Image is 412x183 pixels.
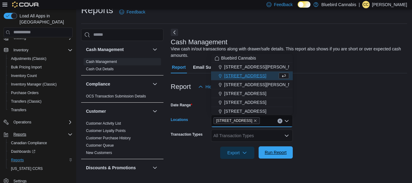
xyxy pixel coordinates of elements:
[86,165,150,171] button: Discounts & Promotions
[151,108,159,115] button: Customer
[298,1,310,8] input: Dark Mode
[12,2,39,8] img: Cova
[224,108,266,114] span: [STREET_ADDRESS]
[151,164,159,171] button: Discounts & Promotions
[1,130,75,139] button: Reports
[13,48,28,53] span: Inventory
[224,64,302,70] span: [STREET_ADDRESS][PERSON_NAME]
[211,54,293,160] div: Choose from the following options
[278,119,282,123] button: Clear input
[86,178,102,182] span: Discounts
[151,80,159,88] button: Compliance
[211,80,293,89] button: [STREET_ADDRESS][PERSON_NAME]
[171,83,191,90] h3: Report
[13,132,26,137] span: Reports
[11,166,43,171] span: [US_STATE] CCRS
[224,82,302,88] span: [STREET_ADDRESS][PERSON_NAME]
[86,178,102,182] a: Discounts
[213,117,260,124] span: 203 1/2 Queen Street
[11,108,26,112] span: Transfers
[11,46,73,54] span: Inventory
[211,107,293,116] button: [STREET_ADDRESS]
[11,158,24,163] span: Reports
[6,89,75,97] button: Purchase Orders
[171,46,404,59] div: View cash in/out transactions along with drawer/safe details. This report also shows if you are s...
[274,2,292,8] span: Feedback
[9,55,73,62] span: Adjustments (Classic)
[372,1,407,8] p: [PERSON_NAME]
[9,165,73,172] span: Washington CCRS
[211,89,293,98] button: [STREET_ADDRESS]
[9,98,73,105] span: Transfers (Classic)
[11,65,42,70] span: Bulk Pricing Import
[196,81,240,93] button: Hide Parameters
[253,119,257,123] button: Remove 203 1/2 Queen Street from selection in this group
[9,156,73,164] span: Reports
[9,106,73,114] span: Transfers
[86,143,114,148] a: Customer Queue
[86,108,106,114] h3: Customer
[17,13,73,25] span: Load All Apps in [GEOGRAPHIC_DATA]
[171,29,178,36] button: Next
[224,99,266,105] span: [STREET_ADDRESS]
[171,132,202,137] label: Transaction Types
[6,156,75,164] button: Reports
[86,46,150,53] button: Cash Management
[9,64,44,71] a: Bulk Pricing Import
[321,1,356,8] p: Bluebird Cannabis
[224,73,266,79] span: [STREET_ADDRESS]
[81,58,163,75] div: Cash Management
[11,46,31,54] button: Inventory
[221,55,256,61] span: Bluebird Cannabis
[171,117,188,122] label: Locations
[86,136,131,140] a: Customer Purchase History
[6,71,75,80] button: Inventory Count
[81,93,163,102] div: Compliance
[9,89,73,97] span: Purchase Orders
[171,38,227,46] h3: Cash Management
[211,71,293,80] button: [STREET_ADDRESS]
[211,98,293,107] button: [STREET_ADDRESS]
[86,81,110,87] h3: Compliance
[6,147,75,156] a: Dashboards
[86,59,117,64] span: Cash Management
[259,146,293,159] button: Run Report
[6,164,75,173] button: [US_STATE] CCRS
[1,46,75,54] button: Inventory
[6,80,75,89] button: Inventory Manager (Classic)
[363,1,368,8] span: cc
[9,156,26,164] a: Reports
[284,119,289,123] button: Close list of options
[86,94,146,99] span: OCS Transaction Submission Details
[6,97,75,106] button: Transfers (Classic)
[11,119,34,126] button: Operations
[211,54,293,63] button: Bluebird Cannabis
[220,147,254,159] button: Export
[86,81,150,87] button: Compliance
[6,139,75,147] button: Canadian Compliance
[127,9,145,15] span: Feedback
[9,72,39,79] a: Inventory Count
[86,46,124,53] h3: Cash Management
[11,56,46,61] span: Adjustments (Classic)
[86,121,121,126] a: Customer Activity List
[6,106,75,114] button: Transfers
[9,165,45,172] a: [US_STATE] CCRS
[359,1,360,8] p: |
[86,121,121,126] span: Customer Activity List
[86,165,136,171] h3: Discounts & Promotions
[13,120,31,125] span: Operations
[171,103,192,108] label: Date Range
[81,120,163,159] div: Customer
[6,54,75,63] button: Adjustments (Classic)
[224,147,251,159] span: Export
[117,6,148,18] a: Feedback
[9,81,73,88] span: Inventory Manager (Classic)
[9,98,44,105] a: Transfers (Classic)
[86,143,114,148] span: Customer Queue
[9,81,59,88] a: Inventory Manager (Classic)
[86,151,112,155] a: New Customers
[86,94,146,98] a: OCS Transaction Submission Details
[9,89,41,97] a: Purchase Orders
